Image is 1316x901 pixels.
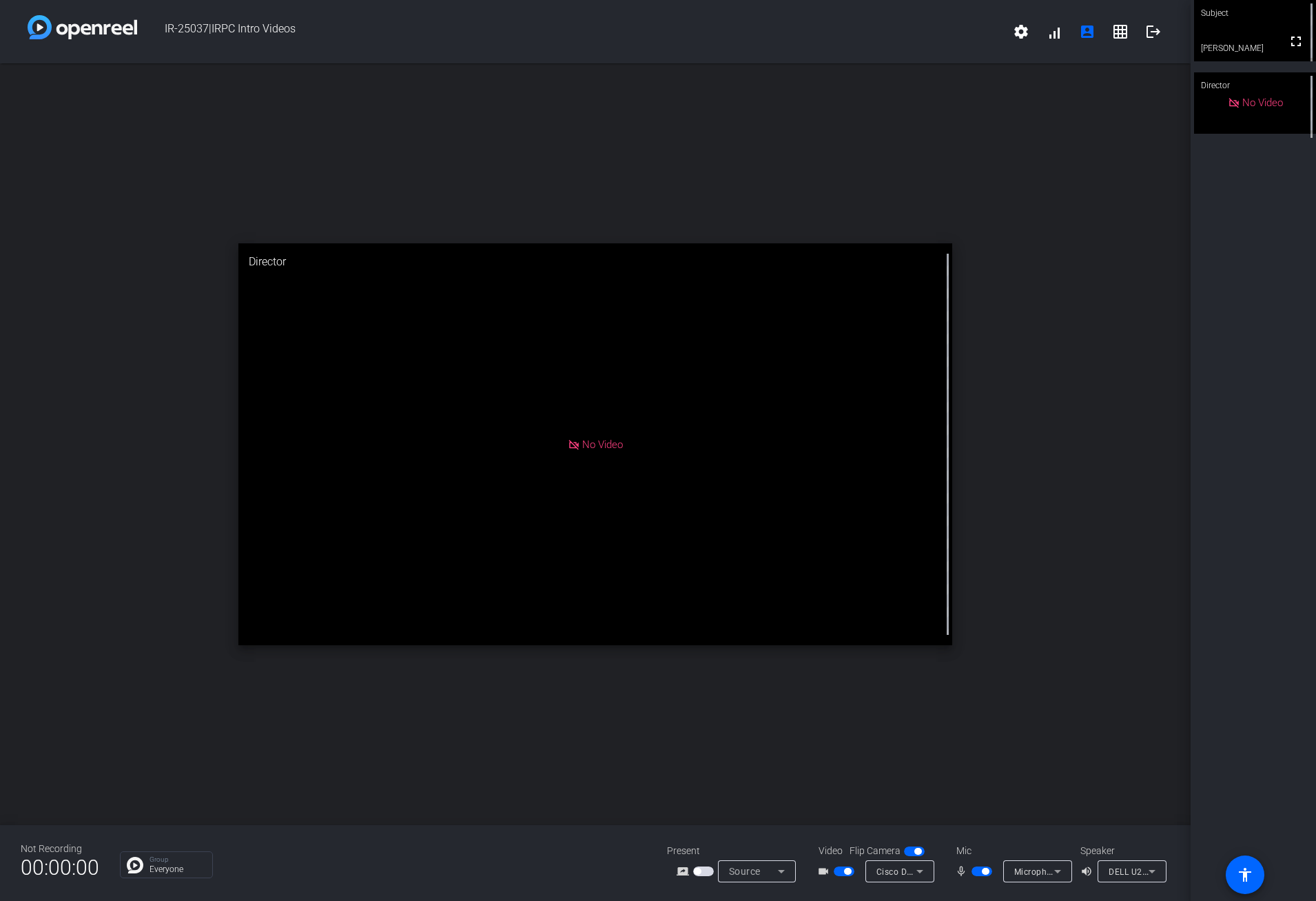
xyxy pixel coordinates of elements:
p: Everyone [150,865,205,873]
mat-icon: screen_share_outline [677,863,693,880]
div: Director [238,243,953,281]
mat-icon: grid_on [1112,23,1129,40]
span: IR-25037|IRPC Intro Videos [137,15,1005,48]
div: Mic [943,844,1080,858]
button: signal_cellular_alt [1038,15,1071,48]
span: 00:00:00 [21,851,99,884]
mat-icon: accessibility [1237,867,1253,883]
mat-icon: videocam_outline [817,863,834,880]
mat-icon: volume_up [1080,863,1097,880]
span: No Video [582,438,623,450]
mat-icon: settings [1013,23,1029,40]
mat-icon: fullscreen [1288,33,1304,50]
p: Group [150,856,205,863]
img: white-gradient.svg [28,15,137,39]
div: Director [1194,72,1316,99]
span: Source [729,866,761,877]
span: Cisco Desk Camera 4K (05a6:0023) [876,866,1020,877]
mat-icon: logout [1145,23,1162,40]
div: Present [667,844,805,858]
mat-icon: account_box [1079,23,1096,40]
mat-icon: mic_none [955,863,971,880]
img: Chat Icon [127,857,143,873]
span: Flip Camera [850,844,901,858]
span: No Video [1242,97,1283,109]
div: Not Recording [21,842,99,856]
div: Speaker [1080,844,1163,858]
span: Video [819,844,843,858]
